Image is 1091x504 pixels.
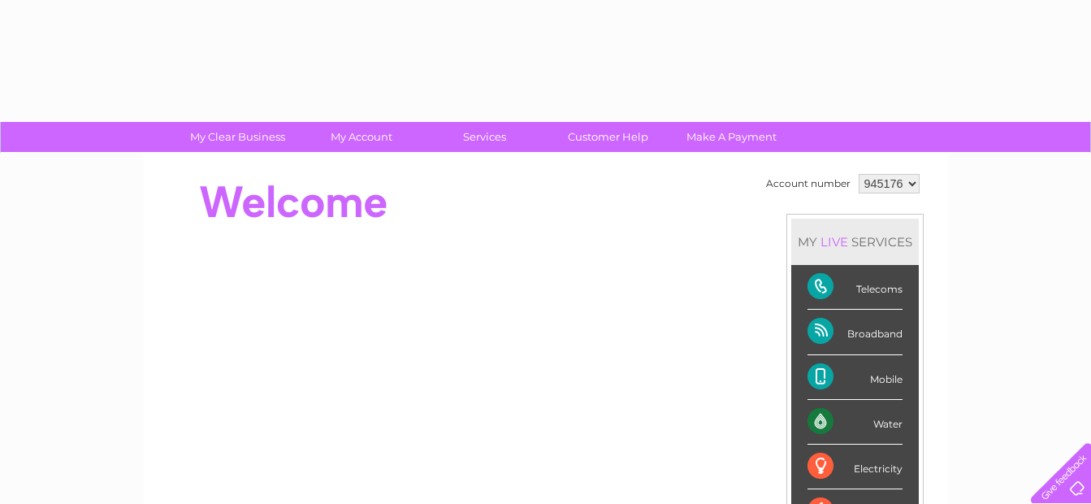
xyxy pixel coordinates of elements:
a: My Clear Business [171,122,305,152]
div: Telecoms [807,265,903,310]
div: Broadband [807,310,903,354]
div: MY SERVICES [791,219,919,265]
a: My Account [294,122,428,152]
a: Make A Payment [665,122,799,152]
div: Electricity [807,445,903,489]
div: Water [807,400,903,445]
td: Account number [762,170,855,198]
div: Mobile [807,355,903,400]
a: Customer Help [541,122,675,152]
a: Services [418,122,552,152]
div: LIVE [817,234,851,250]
